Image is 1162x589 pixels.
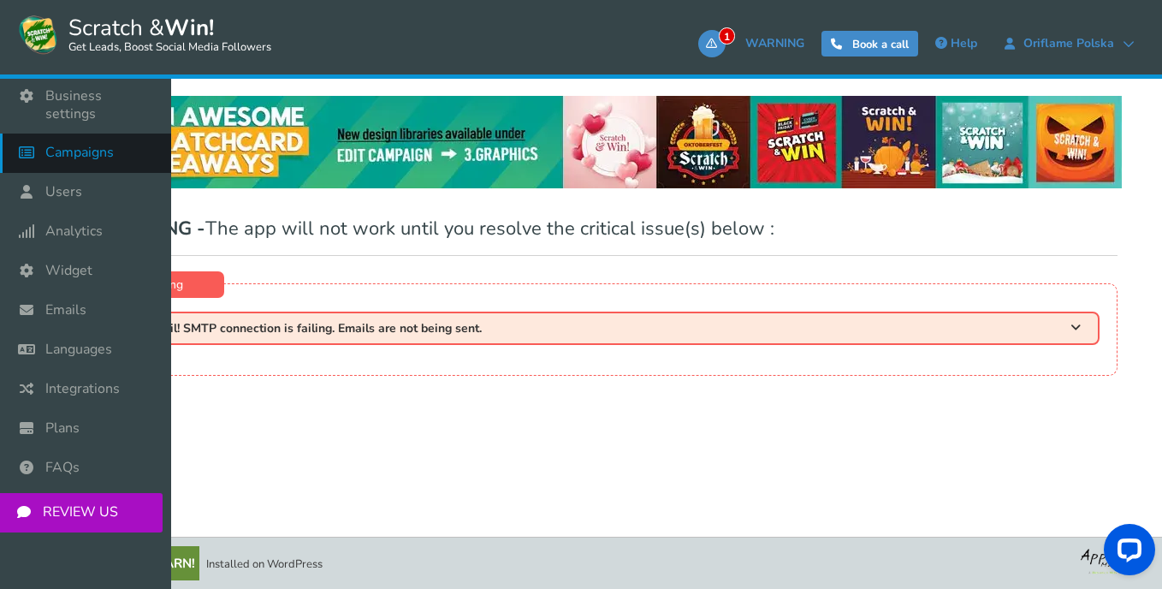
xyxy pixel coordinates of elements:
[852,37,909,52] span: Book a call
[95,96,1122,188] img: festival-poster-2020.webp
[99,220,1118,256] h1: The app will not work until you resolve the critical issue(s) below :
[821,31,918,57] a: Book a call
[45,223,103,241] span: Analytics
[1015,37,1123,51] span: Oriflame Polska
[45,87,154,123] span: Business settings
[17,13,271,56] a: Scratch &Win! Get Leads, Boost Social Media Followers
[45,144,114,162] span: Campaigns
[45,301,86,319] span: Emails
[1081,546,1149,574] img: bg_logo_foot.webp
[719,27,735,45] span: 1
[68,41,271,55] small: Get Leads, Boost Social Media Followers
[206,556,323,572] span: Installed on WordPress
[45,262,92,280] span: Widget
[17,13,60,56] img: Scratch and Win
[60,13,271,56] span: Scratch &
[1090,517,1162,589] iframe: LiveChat chat widget
[45,341,112,359] span: Languages
[45,459,80,477] span: FAQs
[45,183,82,201] span: Users
[164,13,214,43] strong: Win!
[745,35,804,51] span: WARNING
[45,419,80,437] span: Plans
[698,30,813,57] a: 1WARNING
[927,30,986,57] a: Help
[45,380,120,398] span: Integrations
[951,35,977,51] span: Help
[157,322,482,335] span: Fail! SMTP connection is failing. Emails are not being sent.
[43,503,118,521] span: REVIEW US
